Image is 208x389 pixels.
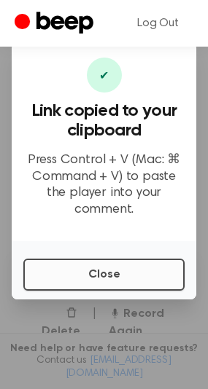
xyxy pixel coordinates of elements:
[23,152,185,218] p: Press Control + V (Mac: ⌘ Command + V) to paste the player into your comment.
[15,9,97,38] a: Beep
[23,101,185,141] h3: Link copied to your clipboard
[87,58,122,93] div: ✔
[23,259,185,291] button: Close
[123,6,193,41] a: Log Out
